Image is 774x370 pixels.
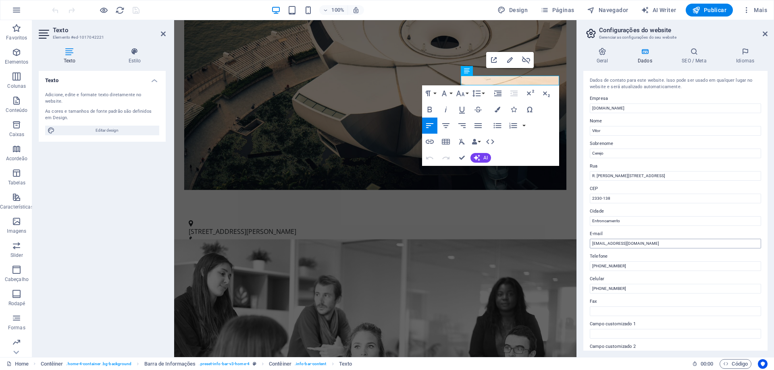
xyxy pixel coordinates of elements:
h4: Estilo [104,48,166,64]
h4: Dados [624,48,668,64]
button: Ordered List [506,118,521,134]
p: Favoritos [6,35,27,41]
button: Ordered List [521,118,527,134]
span: . preset-info-bar-v3-home-4 [199,359,249,369]
button: Data Bindings [470,134,482,150]
span: Editar design [57,126,157,135]
button: Align Center [438,118,454,134]
p: Tabelas [8,180,25,186]
button: Clique aqui para sair do modo de visualização e continuar editando [99,5,108,15]
button: Align Right [454,118,470,134]
label: Telefone [590,252,761,261]
div: As cores e tamanhos de fonte padrão são definidos em Design. [45,108,159,122]
button: AI [470,153,491,163]
h2: Configurações do website [599,27,768,34]
button: Align Justify [470,118,486,134]
span: AI Writer [641,6,676,14]
span: Mais [743,6,767,14]
button: Navegador [584,4,631,17]
button: 100% [319,5,348,15]
button: Decrease Indent [506,85,522,101]
button: Icons [506,101,521,118]
button: Italic (Ctrl+I) [438,101,454,118]
nav: breadcrumb [41,359,352,369]
label: CEP [590,184,761,194]
div: Dados de contato para este website. Isso pode ser usado em qualquer lugar no website e será atual... [590,77,761,91]
p: Cabeçalho [5,276,29,283]
button: Colors [490,101,505,118]
label: Celular [590,274,761,284]
button: Special Characters [522,101,537,118]
label: Sobrenome [590,139,761,149]
label: Nome [590,116,761,126]
p: Conteúdo [6,107,27,114]
label: E-mail [590,229,761,239]
p: Imagens [7,228,26,234]
span: Publicar [692,6,726,14]
span: Clique para selecionar. Clique duas vezes para editar [269,359,291,369]
button: Font Family [438,85,454,101]
button: Line Height [470,85,486,101]
h4: Texto [39,71,166,85]
button: Design [494,4,531,17]
h4: Geral [583,48,624,64]
span: Clique para selecionar. Clique duas vezes para editar [144,359,196,369]
button: reload [115,5,125,15]
label: Cidade [590,207,761,216]
h3: Gerenciar as configurações do seu website [599,34,751,41]
button: Align Left [422,118,437,134]
label: Campo customizado 2 [590,342,761,351]
p: Formas [8,325,25,331]
button: Increase Indent [490,85,506,101]
div: Design (Ctrl+Alt+Y) [494,4,531,17]
button: Insert Link [422,134,437,150]
button: Edit Link [502,52,518,68]
button: Redo (Ctrl+Shift+Z) [438,150,454,166]
button: Undo (Ctrl+Z) [422,150,437,166]
button: Bold (Ctrl+B) [422,101,437,118]
span: Clique para selecionar. Clique duas vezes para editar [41,359,63,369]
button: Publicar [686,4,733,17]
h4: Idiomas [723,48,768,64]
button: Insert Table [438,134,454,150]
label: Empresa [590,94,761,103]
p: Caixas [9,131,25,138]
button: Underline (Ctrl+U) [454,101,470,118]
i: Recarregar página [115,6,125,15]
span: Páginas [541,6,574,14]
h3: Elemento #ed-1017042221 [53,34,150,41]
button: Mais [739,4,770,17]
label: Rua [590,161,761,171]
button: Open Link [486,52,501,68]
p: Rodapé [8,300,25,307]
span: Navegador [587,6,628,14]
label: Campo customizado 1 [590,319,761,329]
button: Confirm (Ctrl+⏎) [454,150,470,166]
button: HTML [483,134,498,150]
button: AI Writer [638,4,679,17]
button: Subscript [539,85,554,101]
h4: Texto [39,48,104,64]
button: Strikethrough [470,101,486,118]
p: Colunas [7,83,26,89]
span: Clique para selecionar. Clique duas vezes para editar [339,359,352,369]
i: Ao redimensionar, ajusta automaticamente o nível de zoom para caber no dispositivo escolhido. [352,6,360,14]
button: Editar design [45,126,159,135]
h6: 100% [331,5,344,15]
p: Acordeão [6,155,27,162]
a: Clique para cancelar a seleção. Clique duas vezes para abrir as Páginas [6,359,29,369]
button: Clear Formatting [454,134,470,150]
span: . info-bar-content [295,359,327,369]
span: AI [483,155,488,160]
button: Código [720,359,751,369]
p: Slider [10,252,23,258]
button: Páginas [537,4,577,17]
span: Código [723,359,748,369]
span: 00 00 [701,359,713,369]
h2: Texto [53,27,166,34]
label: Fax [590,297,761,306]
button: Unordered List [490,118,505,134]
i: Este elemento é uma predefinição personalizável [253,362,256,366]
span: Design [497,6,528,14]
h6: Tempo de sessão [692,359,714,369]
